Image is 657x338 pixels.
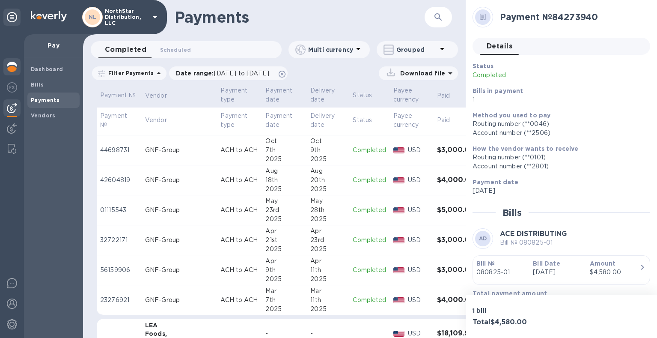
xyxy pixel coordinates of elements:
[169,66,288,80] div: Date range:[DATE] to [DATE]
[408,146,430,155] p: USD
[100,111,138,129] span: Payment №
[533,260,560,267] b: Bill Date
[145,116,178,125] span: Vendor
[473,63,493,69] b: Status
[100,176,138,185] p: 42604819
[437,116,450,125] p: Paid
[408,296,430,305] p: USD
[487,40,512,52] span: Details
[393,237,405,243] img: USD
[408,206,430,215] p: USD
[31,97,59,103] b: Payments
[393,86,430,104] span: Payee currency
[533,268,583,277] p: [DATE]
[393,111,430,129] span: Payee currency
[408,329,430,338] p: USD
[408,266,430,275] p: USD
[31,112,56,119] b: Vendors
[476,268,526,277] p: 080825-01
[100,296,138,305] p: 23276921
[310,305,346,314] div: 2025
[310,287,346,296] div: Mar
[353,296,386,305] p: Completed
[145,296,214,305] div: GNF-Group
[310,236,346,245] div: 23rd
[145,329,214,338] div: Foods,
[220,206,259,215] p: ACH to ACH
[353,116,372,125] p: Status
[100,111,127,129] p: Payment №
[265,236,303,245] div: 21st
[100,236,138,245] p: 32722171
[220,296,259,305] p: ACH to ACH
[310,111,335,129] p: Delivery date
[220,176,259,185] p: ACH to ACH
[310,275,346,284] div: 2025
[473,71,586,80] p: Completed
[265,215,303,224] div: 2025
[145,266,214,275] div: GNF-Group
[100,91,138,100] p: Payment №
[265,287,303,296] div: Mar
[100,206,138,215] p: 01115543
[220,146,259,155] p: ACH to ACH
[310,329,346,338] div: -
[310,296,346,305] div: 11th
[265,111,303,129] span: Payment date
[265,305,303,314] div: 2025
[393,207,405,213] img: USD
[502,207,522,218] h2: Bills
[310,146,346,155] div: 9th
[310,227,346,236] div: Apr
[310,266,346,275] div: 11th
[310,257,346,266] div: Apr
[437,116,461,125] span: Paid
[310,215,346,224] div: 2025
[310,245,346,254] div: 2025
[590,260,616,267] b: Amount
[145,176,214,185] div: GNF-Group
[473,179,518,185] b: Payment date
[145,146,214,155] div: GNF-Group
[310,111,346,129] span: Delivery date
[473,95,643,104] p: 1
[105,69,154,77] p: Filter Payments
[175,8,425,26] h1: Payments
[31,81,44,88] b: Bills
[89,14,97,20] b: NL
[479,235,487,242] b: AD
[473,120,643,129] div: Routing number (**0046)
[265,275,303,284] div: 2025
[393,86,419,104] p: Payee currency
[437,91,450,100] p: Paid
[500,238,567,247] p: Bill № 080825-01
[473,162,643,171] div: Account number (**2801)
[310,155,346,164] div: 2025
[473,255,650,285] button: Bill №080825-01Bill Date[DATE]Amount$4,580.00
[31,66,63,72] b: Dashboard
[7,82,17,93] img: Foreign exchange
[500,230,567,238] b: ACE DISTRIBUTING
[437,266,479,274] h3: $3,000.00
[265,185,303,194] div: 2025
[310,176,346,185] div: 20th
[265,155,303,164] div: 2025
[214,70,269,77] span: [DATE] to [DATE]
[393,111,419,129] p: Payee currency
[100,266,138,275] p: 56159906
[473,290,547,297] b: Total payment amount
[473,145,579,152] b: How the vendor wants to receive
[353,236,386,245] p: Completed
[393,147,405,153] img: USD
[473,318,558,326] h3: Total $4,580.00
[145,206,214,215] div: GNF-Group
[437,176,479,184] h3: $4,000.00
[100,146,138,155] p: 44698731
[145,116,167,125] p: Vendor
[353,91,386,100] p: Status
[265,245,303,254] div: 2025
[590,268,639,277] div: $4,580.00
[397,69,445,78] p: Download file
[437,146,479,154] h3: $3,000.00
[105,44,146,56] span: Completed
